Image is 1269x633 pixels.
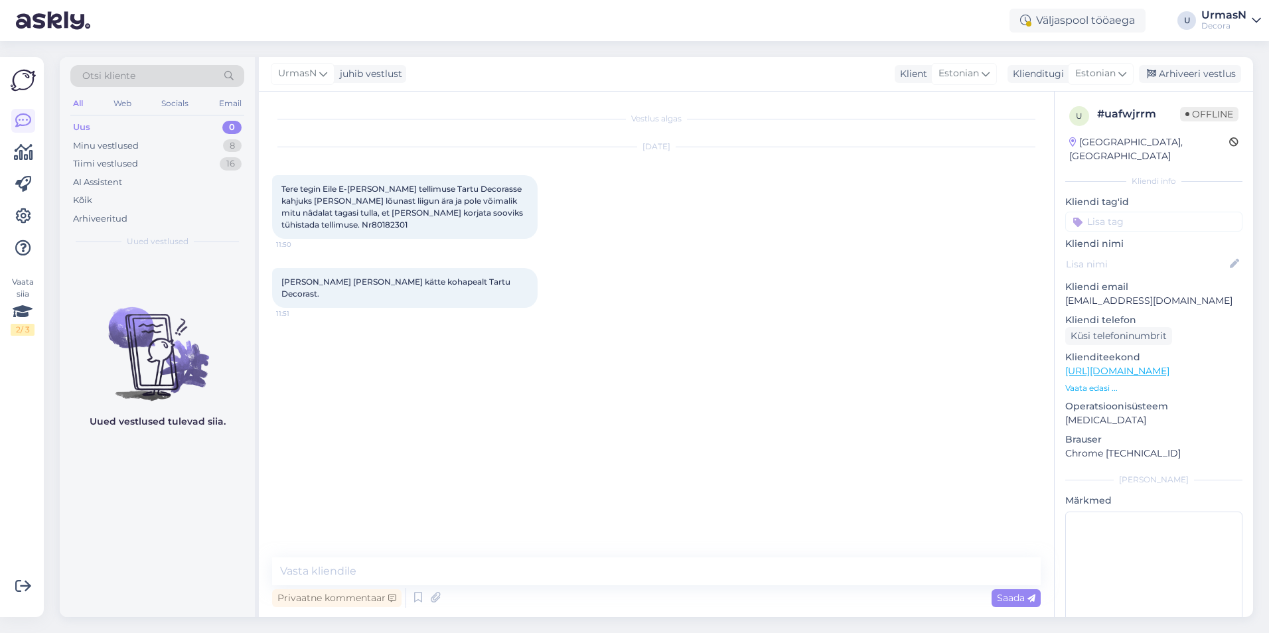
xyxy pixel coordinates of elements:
div: UrmasN [1201,10,1246,21]
div: Privaatne kommentaar [272,589,402,607]
div: Arhiveeri vestlus [1139,65,1241,83]
p: Kliendi email [1065,280,1242,294]
span: u [1076,111,1082,121]
div: 0 [222,121,242,134]
span: Offline [1180,107,1238,121]
span: Tere tegin Eile E-[PERSON_NAME] tellimuse Tartu Decorasse kahjuks [PERSON_NAME] lõunast liigun är... [281,184,525,230]
span: Saada [997,592,1035,604]
div: [GEOGRAPHIC_DATA], [GEOGRAPHIC_DATA] [1069,135,1229,163]
div: Väljaspool tööaega [1009,9,1146,33]
p: [EMAIL_ADDRESS][DOMAIN_NAME] [1065,294,1242,308]
div: Web [111,95,134,112]
div: Vaata siia [11,276,35,336]
div: Küsi telefoninumbrit [1065,327,1172,345]
img: No chats [60,283,255,403]
p: Operatsioonisüsteem [1065,399,1242,413]
div: # uafwjrrm [1097,106,1180,122]
div: Kõik [73,194,92,207]
input: Lisa tag [1065,212,1242,232]
div: Tiimi vestlused [73,157,138,171]
p: Brauser [1065,433,1242,447]
span: Estonian [938,66,979,81]
p: Kliendi telefon [1065,313,1242,327]
span: UrmasN [278,66,317,81]
span: 11:51 [276,309,326,318]
p: [MEDICAL_DATA] [1065,413,1242,427]
p: Kliendi nimi [1065,237,1242,251]
div: AI Assistent [73,176,122,189]
p: Uued vestlused tulevad siia. [90,415,226,429]
div: Kliendi info [1065,175,1242,187]
div: Klienditugi [1008,67,1064,81]
a: [URL][DOMAIN_NAME] [1065,365,1169,377]
p: Kliendi tag'id [1065,195,1242,209]
a: UrmasNDecora [1201,10,1261,31]
div: Uus [73,121,90,134]
div: All [70,95,86,112]
span: [PERSON_NAME] [PERSON_NAME] kätte kohapealt Tartu Decorast. [281,277,512,299]
div: Email [216,95,244,112]
div: Minu vestlused [73,139,139,153]
div: Arhiveeritud [73,212,127,226]
span: Otsi kliente [82,69,135,83]
p: Chrome [TECHNICAL_ID] [1065,447,1242,460]
div: Vestlus algas [272,113,1041,125]
div: [PERSON_NAME] [1065,474,1242,486]
input: Lisa nimi [1066,257,1227,271]
div: 8 [223,139,242,153]
div: U [1177,11,1196,30]
div: 16 [220,157,242,171]
div: Decora [1201,21,1246,31]
div: 2 / 3 [11,324,35,336]
p: Klienditeekond [1065,350,1242,364]
div: [DATE] [272,141,1041,153]
div: Socials [159,95,191,112]
span: Uued vestlused [127,236,188,247]
img: Askly Logo [11,68,36,93]
div: juhib vestlust [335,67,402,81]
p: Vaata edasi ... [1065,382,1242,394]
div: Klient [895,67,927,81]
span: 11:50 [276,240,326,249]
p: Märkmed [1065,494,1242,508]
span: Estonian [1075,66,1116,81]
